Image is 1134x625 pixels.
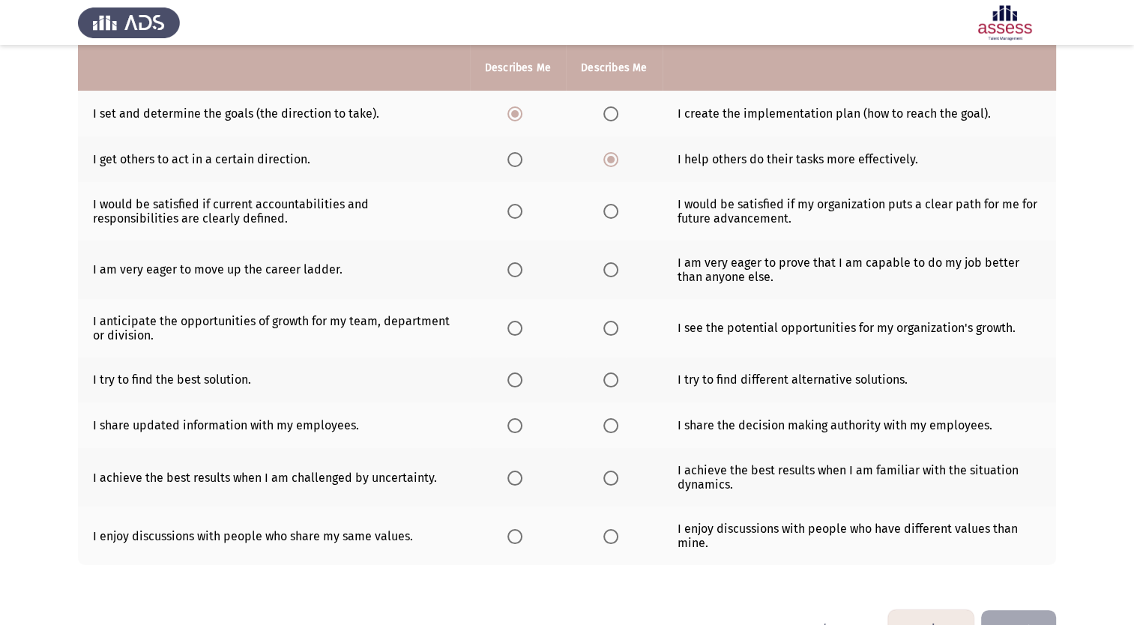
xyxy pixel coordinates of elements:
td: I enjoy discussions with people who share my same values. [78,507,470,565]
td: I try to find the best solution. [78,357,470,403]
td: I am very eager to prove that I am capable to do my job better than anyone else. [663,241,1056,299]
mat-radio-group: Select an option [507,262,528,276]
mat-radio-group: Select an option [603,320,624,334]
mat-radio-group: Select an option [603,203,624,217]
mat-radio-group: Select an option [507,372,528,387]
td: I set and determine the goals (the direction to take). [78,91,470,136]
mat-radio-group: Select an option [507,203,528,217]
th: Describes Me [566,45,662,91]
mat-radio-group: Select an option [507,151,528,166]
td: I help others do their tasks more effectively. [663,136,1056,182]
td: I try to find different alternative solutions. [663,357,1056,403]
th: Describes Me [470,45,566,91]
td: I would be satisfied if my organization puts a clear path for me for future advancement. [663,182,1056,241]
mat-radio-group: Select an option [507,320,528,334]
mat-radio-group: Select an option [603,528,624,543]
td: I enjoy discussions with people who have different values than mine. [663,507,1056,565]
img: Assess Talent Management logo [78,1,180,43]
td: I see the potential opportunities for my organization's growth. [663,299,1056,357]
td: I share updated information with my employees. [78,402,470,448]
mat-radio-group: Select an option [507,417,528,432]
mat-radio-group: Select an option [603,151,624,166]
td: I share the decision making authority with my employees. [663,402,1056,448]
img: Assessment logo of Potentiality Assessment R2 (EN/AR) [954,1,1056,43]
mat-radio-group: Select an option [603,417,624,432]
mat-radio-group: Select an option [603,470,624,484]
td: I achieve the best results when I am familiar with the situation dynamics. [663,448,1056,507]
td: I anticipate the opportunities of growth for my team, department or division. [78,299,470,357]
mat-radio-group: Select an option [507,528,528,543]
mat-radio-group: Select an option [507,470,528,484]
td: I would be satisfied if current accountabilities and responsibilities are clearly defined. [78,182,470,241]
mat-radio-group: Select an option [603,372,624,387]
td: I get others to act in a certain direction. [78,136,470,182]
mat-radio-group: Select an option [507,106,528,120]
mat-radio-group: Select an option [603,262,624,276]
mat-radio-group: Select an option [603,106,624,120]
td: I am very eager to move up the career ladder. [78,241,470,299]
td: I create the implementation plan (how to reach the goal). [663,91,1056,136]
td: I achieve the best results when I am challenged by uncertainty. [78,448,470,507]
